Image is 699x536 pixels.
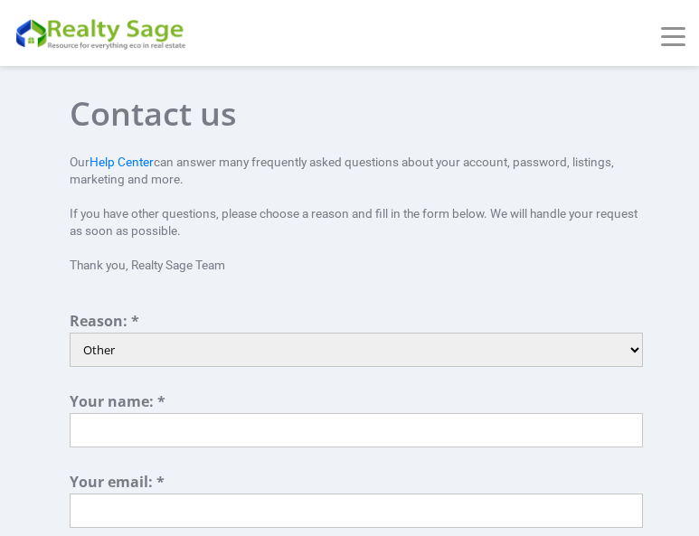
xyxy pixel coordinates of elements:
a: Help Center [90,155,154,169]
h1: Contact us [70,98,644,130]
div: Your name: * [70,394,644,413]
p: Our can answer many frequently asked questions about your account, password, listings, marketing ... [70,136,644,291]
img: REALTY SAGE [14,15,194,51]
div: Your email: * [70,475,644,494]
div: Reason: * [70,314,644,333]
